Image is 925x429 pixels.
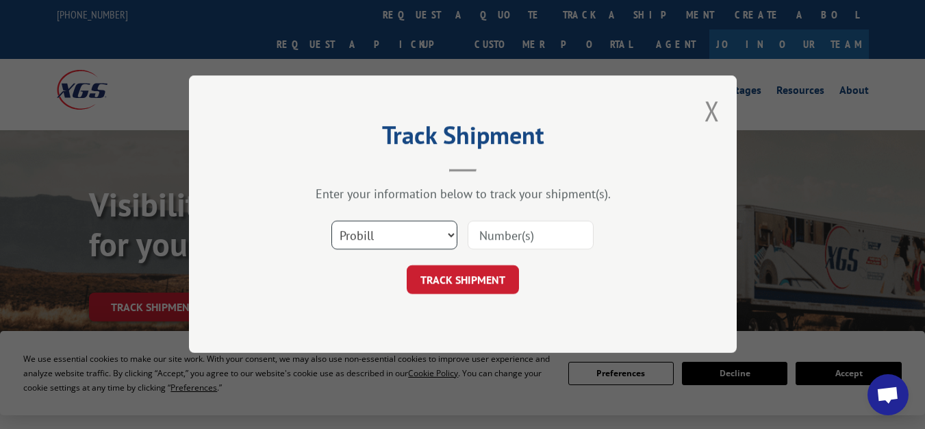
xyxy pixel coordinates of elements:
div: Enter your information below to track your shipment(s). [257,186,668,202]
h2: Track Shipment [257,125,668,151]
div: Open chat [867,374,909,415]
button: TRACK SHIPMENT [407,266,519,295]
input: Number(s) [468,221,594,250]
button: Close modal [705,93,720,129]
